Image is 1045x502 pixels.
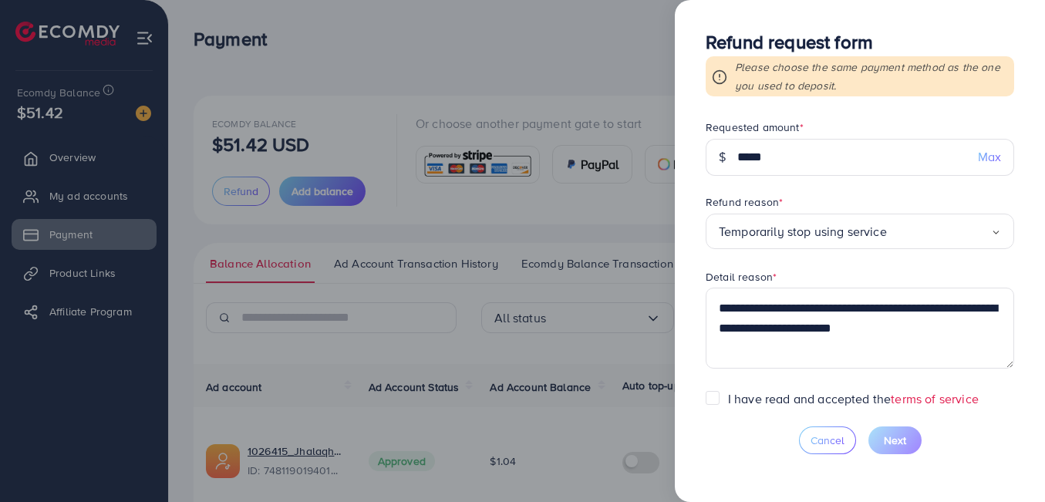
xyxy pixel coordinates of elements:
[891,390,979,407] a: terms of service
[978,148,1001,166] span: Max
[884,433,906,448] span: Next
[706,120,804,135] label: Requested amount
[706,194,783,210] label: Refund reason
[887,220,991,244] input: Search for option
[868,426,922,454] button: Next
[706,139,738,176] div: $
[706,269,777,285] label: Detail reason
[811,433,844,448] span: Cancel
[719,220,887,244] span: Temporarily stop using service
[728,390,979,408] label: I have read and accepted the
[706,387,798,403] label: Receiving method
[706,31,1014,53] h3: Refund request form
[979,433,1033,490] iframe: Chat
[799,426,856,454] button: Cancel
[706,214,1014,250] div: Search for option
[735,58,1008,95] p: Please choose the same payment method as the one you used to deposit.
